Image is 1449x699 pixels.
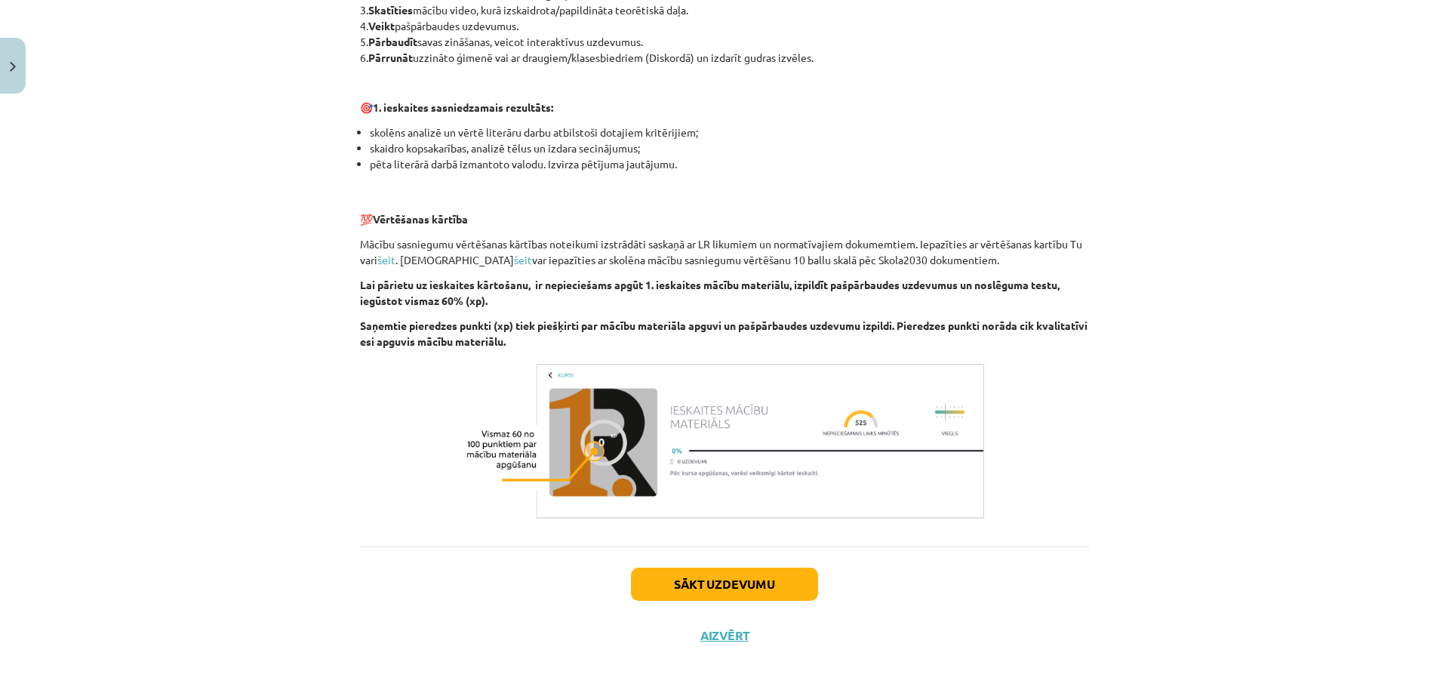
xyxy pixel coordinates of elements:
[631,568,818,601] button: Sākt uzdevumu
[696,628,753,643] button: Aizvērt
[373,212,468,226] b: Vērtēšanas kārtība
[360,196,1089,227] p: 💯
[370,140,1089,156] li: skaidro kopsakarības, analizē tēlus un izdara secinājumus;
[360,319,1088,348] b: Saņemtie pieredzes punkti (xp) tiek piešķirti par mācību materiāla apguvi un pašpārbaudes uzdevum...
[370,156,1089,188] li: pēta literārā darbā izmantoto valodu. Izvirza pētījuma jautājumu.
[368,3,413,17] b: Skatīties
[370,125,1089,140] li: skolēns analizē un vērtē literāru darbu atbilstoši dotajiem kritērijiem;
[368,51,413,64] b: Pārrunāt
[514,253,532,266] a: šeit
[368,19,395,32] b: Veikt
[360,236,1089,268] p: Mācību sasniegumu vērtēšanas kārtības noteikumi izstrādāti saskaņā ar LR likumiem un normatīvajie...
[10,62,16,72] img: icon-close-lesson-0947bae3869378f0d4975bcd49f059093ad1ed9edebbc8119c70593378902aed.svg
[377,253,395,266] a: šeit
[360,278,1060,307] b: Lai pārietu uz ieskaites kārtošanu, ir nepieciešams apgūt 1. ieskaites mācību materiālu, izpildīt...
[360,100,1089,115] p: 🎯
[373,100,553,114] strong: 1. ieskaites sasniedzamais rezultāts:
[368,35,417,48] b: Pārbaudīt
